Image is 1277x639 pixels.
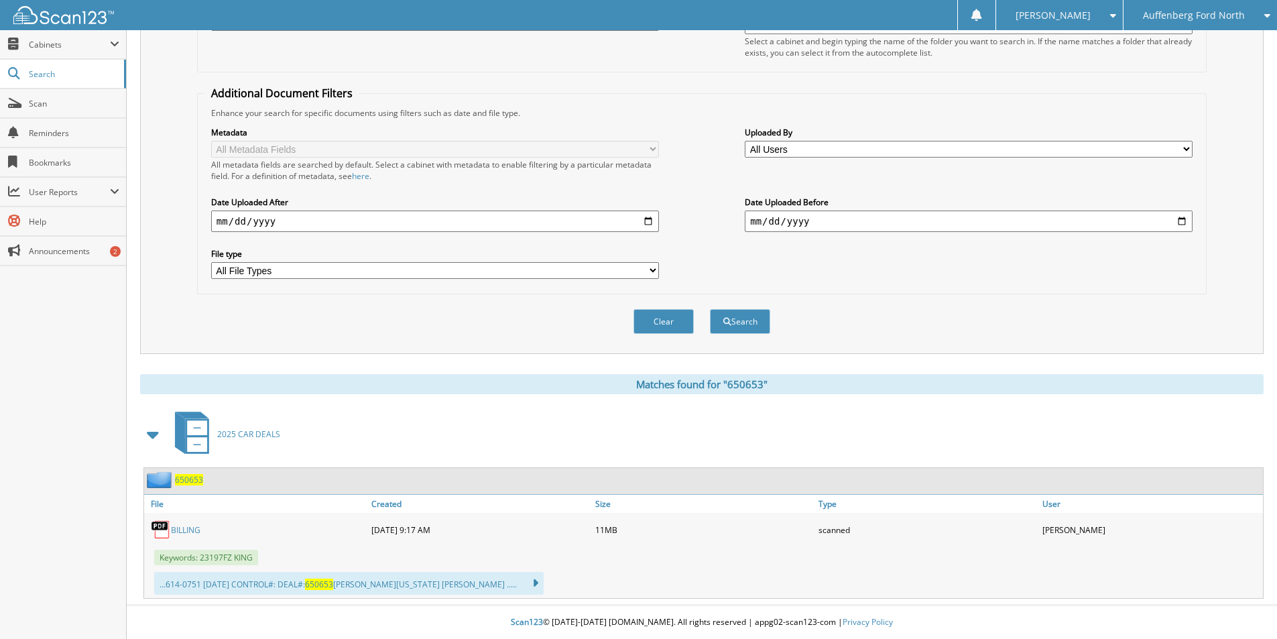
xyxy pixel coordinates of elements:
span: Announcements [29,245,119,257]
a: BILLING [171,524,200,536]
span: Reminders [29,127,119,139]
div: 11MB [592,516,816,543]
a: Size [592,495,816,513]
label: Date Uploaded After [211,196,659,208]
label: Metadata [211,127,659,138]
span: 650653 [305,579,333,590]
span: Bookmarks [29,157,119,168]
a: here [352,170,369,182]
a: User [1039,495,1263,513]
a: 2025 CAR DEALS [167,408,280,461]
a: File [144,495,368,513]
label: File type [211,248,659,259]
span: 2025 CAR DEALS [217,428,280,440]
a: Privacy Policy [843,616,893,628]
span: Help [29,216,119,227]
div: Matches found for "650653" [140,374,1264,394]
span: [PERSON_NAME] [1016,11,1091,19]
legend: Additional Document Filters [204,86,359,101]
input: start [211,211,659,232]
span: User Reports [29,186,110,198]
div: [PERSON_NAME] [1039,516,1263,543]
a: Created [368,495,592,513]
div: 2 [110,246,121,257]
img: scan123-logo-white.svg [13,6,114,24]
label: Date Uploaded Before [745,196,1193,208]
div: © [DATE]-[DATE] [DOMAIN_NAME]. All rights reserved | appg02-scan123-com | [127,606,1277,639]
img: PDF.png [151,520,171,540]
div: Enhance your search for specific documents using filters such as date and file type. [204,107,1199,119]
div: Select a cabinet and begin typing the name of the folder you want to search in. If the name match... [745,36,1193,58]
div: scanned [815,516,1039,543]
span: Cabinets [29,39,110,50]
a: 650653 [175,474,203,485]
button: Clear [633,309,694,334]
label: Uploaded By [745,127,1193,138]
div: All metadata fields are searched by default. Select a cabinet with metadata to enable filtering b... [211,159,659,182]
span: Search [29,68,117,80]
div: [DATE] 9:17 AM [368,516,592,543]
a: Type [815,495,1039,513]
div: ...614-0751 [DATE] CONTROL#: DEAL#: [PERSON_NAME][US_STATE] [PERSON_NAME] ..... [154,572,544,595]
span: Scan [29,98,119,109]
img: folder2.png [147,471,175,488]
span: Auffenberg Ford North [1143,11,1245,19]
span: Keywords: 23197FZ KING [154,550,258,565]
span: Scan123 [511,616,543,628]
button: Search [710,309,770,334]
input: end [745,211,1193,232]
